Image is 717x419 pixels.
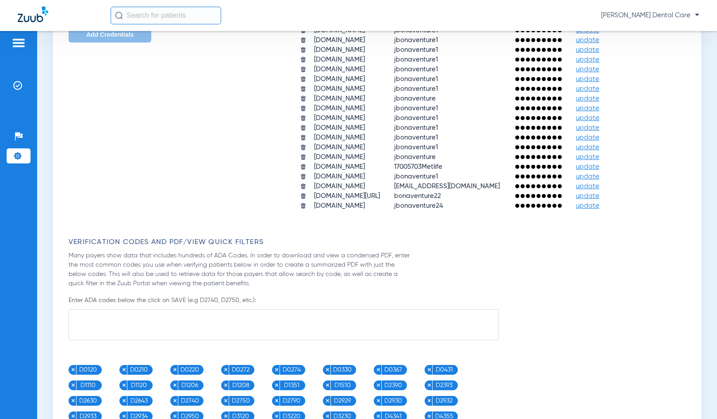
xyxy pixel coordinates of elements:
span: bonaventure22 [394,193,441,199]
span: D1510 [331,380,354,390]
span: jbonaventure1 [394,144,438,151]
img: x.svg [274,383,279,388]
span: update [576,66,599,73]
h3: Verification Codes and PDF/View Quick Filters [69,238,690,247]
span: jbonaventure1 [394,124,438,131]
img: x.svg [325,383,330,388]
span: update [576,173,599,180]
td: [DOMAIN_NAME] [307,55,387,64]
span: D1206 [178,380,201,390]
span: Add Credentials [86,31,134,38]
img: x.svg [71,398,76,403]
span: D0367 [382,365,405,375]
span: update [576,134,599,141]
span: jbonaventure1 [394,66,438,73]
img: x.svg [122,367,127,372]
span: jbonaventure1 [394,173,438,180]
input: Search for patients [111,7,221,24]
img: x.svg [274,367,279,372]
td: [DOMAIN_NAME] [307,75,387,84]
img: x.svg [223,367,228,372]
span: D2929 [331,396,354,406]
img: trash.svg [300,105,307,112]
span: update [576,154,599,160]
td: [DOMAIN_NAME][URL] [307,192,387,201]
iframe: Chat Widget [673,376,717,419]
img: trash.svg [300,115,307,121]
span: D0274 [280,365,303,375]
img: x.svg [376,383,381,388]
span: update [576,27,599,34]
img: x.svg [173,367,177,372]
td: [DOMAIN_NAME] [307,114,387,123]
img: x.svg [71,383,76,388]
span: D0272 [229,365,252,375]
span: jbonaventure [394,154,436,160]
span: update [576,105,599,112]
td: [DOMAIN_NAME] [307,46,387,54]
span: update [576,47,599,53]
img: x.svg [71,414,76,419]
td: [DOMAIN_NAME] [307,143,387,152]
span: [EMAIL_ADDRESS][DOMAIN_NAME] [394,183,500,190]
img: x.svg [223,398,228,403]
td: [DOMAIN_NAME] [307,153,387,162]
span: jbonaventure1 [394,47,438,53]
td: [DOMAIN_NAME] [307,163,387,171]
td: [DOMAIN_NAME] [307,94,387,103]
span: D1120 [127,380,150,390]
td: [DOMAIN_NAME] [307,65,387,74]
span: D1110 [77,380,100,390]
span: D0330 [331,365,354,375]
p: Many payers show data that includes hundreds of ADA Codes. In order to download and view a conden... [69,251,410,288]
img: trash.svg [300,76,307,82]
img: trash.svg [300,144,307,151]
img: trash.svg [300,193,307,199]
td: [DOMAIN_NAME] [307,202,387,210]
span: jbonaventure1 [394,37,438,43]
img: trash.svg [300,183,307,190]
img: x.svg [122,414,127,419]
span: update [576,56,599,63]
img: x.svg [122,398,127,403]
span: update [576,85,599,92]
span: jbonaventure [394,95,436,102]
span: update [576,115,599,121]
img: x.svg [325,414,330,419]
img: x.svg [122,383,127,388]
img: trash.svg [300,163,307,170]
td: [DOMAIN_NAME] [307,85,387,93]
span: D1351 [280,380,303,390]
img: Zuub Logo [18,7,48,22]
span: jbonaventure1 [394,115,438,121]
img: trash.svg [300,173,307,180]
span: D2393 [433,380,456,390]
span: update [576,76,599,82]
span: update [576,183,599,190]
span: jbonaventure1 [394,85,438,92]
span: 17005703Metlife [394,163,442,170]
img: x.svg [376,367,381,372]
img: x.svg [173,398,177,403]
img: trash.svg [300,134,307,141]
img: x.svg [376,414,381,419]
span: update [576,37,599,43]
span: update [576,124,599,131]
span: [PERSON_NAME] Dental Care [601,11,699,20]
img: trash.svg [300,56,307,63]
span: jbonaventure1 [394,76,438,82]
img: x.svg [71,367,76,372]
td: [DOMAIN_NAME] [307,172,387,181]
span: jbonaventure1 [394,134,438,141]
img: x.svg [274,414,279,419]
img: trash.svg [300,47,307,53]
td: [DOMAIN_NAME] [307,133,387,142]
span: D0120 [77,365,100,375]
button: Add Credentials [69,27,151,43]
td: [DOMAIN_NAME] [307,182,387,191]
img: trash.svg [300,95,307,102]
span: D0210 [127,365,150,375]
td: [DOMAIN_NAME] [307,36,387,45]
img: trash.svg [300,154,307,160]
